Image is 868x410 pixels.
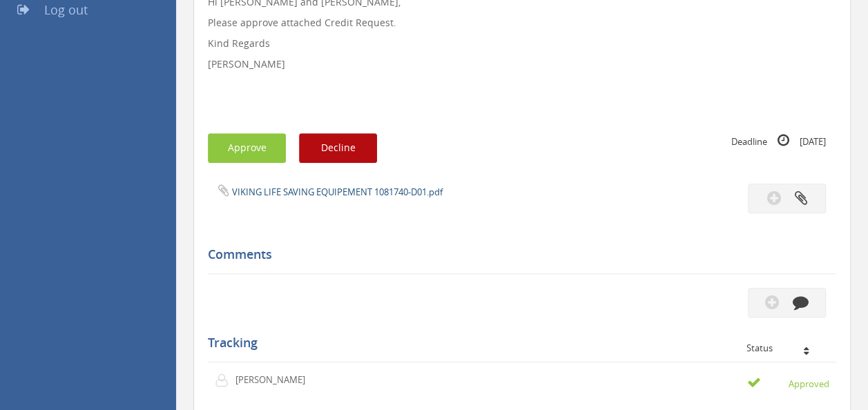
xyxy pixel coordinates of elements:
[731,133,826,148] small: Deadline [DATE]
[208,336,826,350] h5: Tracking
[747,375,829,391] small: Approved
[208,57,836,71] p: [PERSON_NAME]
[746,343,826,353] div: Status
[208,133,286,163] button: Approve
[215,373,235,387] img: user-icon.png
[232,186,443,198] a: VIKING LIFE SAVING EQUIPEMENT 1081740-D01.pdf
[299,133,377,163] button: Decline
[208,16,836,30] p: Please approve attached Credit Request.
[235,373,315,387] p: [PERSON_NAME]
[208,248,826,262] h5: Comments
[208,37,836,50] p: Kind Regards
[44,1,88,18] span: Log out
